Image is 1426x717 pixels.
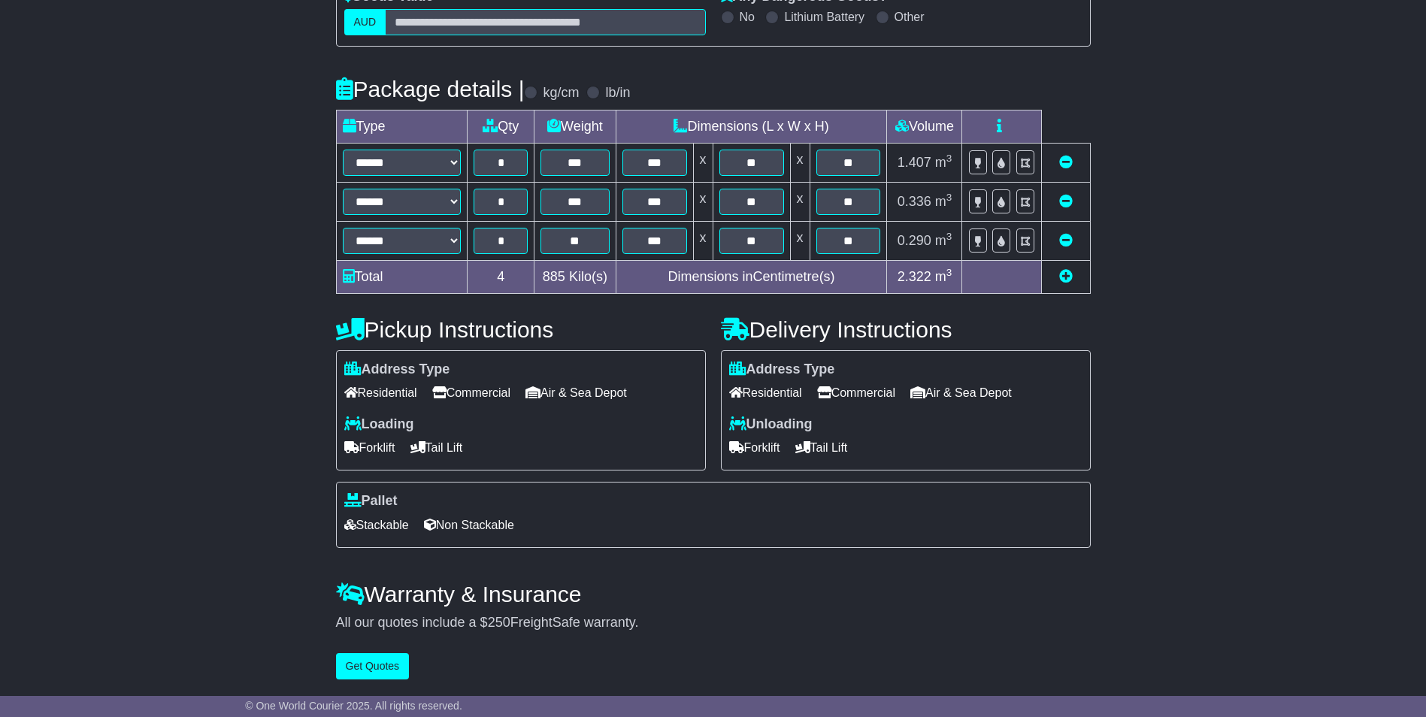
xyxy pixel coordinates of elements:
[468,110,534,143] td: Qty
[898,269,931,284] span: 2.322
[616,110,887,143] td: Dimensions (L x W x H)
[1059,194,1073,209] a: Remove this item
[336,317,706,342] h4: Pickup Instructions
[895,10,925,24] label: Other
[935,269,952,284] span: m
[336,615,1091,631] div: All our quotes include a $ FreightSafe warranty.
[946,231,952,242] sup: 3
[410,436,463,459] span: Tail Lift
[245,700,462,712] span: © One World Courier 2025. All rights reserved.
[468,260,534,293] td: 4
[525,381,627,404] span: Air & Sea Depot
[616,260,887,293] td: Dimensions in Centimetre(s)
[336,260,468,293] td: Total
[605,85,630,101] label: lb/in
[424,513,514,537] span: Non Stackable
[729,381,802,404] span: Residential
[344,362,450,378] label: Address Type
[946,153,952,164] sup: 3
[721,317,1091,342] h4: Delivery Instructions
[790,182,810,221] td: x
[693,221,713,260] td: x
[336,77,525,101] h4: Package details |
[946,267,952,278] sup: 3
[935,233,952,248] span: m
[336,582,1091,607] h4: Warranty & Insurance
[790,221,810,260] td: x
[344,381,417,404] span: Residential
[898,194,931,209] span: 0.336
[543,85,579,101] label: kg/cm
[344,513,409,537] span: Stackable
[1059,233,1073,248] a: Remove this item
[1059,155,1073,170] a: Remove this item
[935,155,952,170] span: m
[344,9,386,35] label: AUD
[887,110,962,143] td: Volume
[543,269,565,284] span: 885
[344,416,414,433] label: Loading
[795,436,848,459] span: Tail Lift
[740,10,755,24] label: No
[946,192,952,203] sup: 3
[534,260,616,293] td: Kilo(s)
[729,416,813,433] label: Unloading
[488,615,510,630] span: 250
[693,182,713,221] td: x
[432,381,510,404] span: Commercial
[336,110,468,143] td: Type
[898,155,931,170] span: 1.407
[534,110,616,143] td: Weight
[1059,269,1073,284] a: Add new item
[344,436,395,459] span: Forklift
[693,143,713,182] td: x
[790,143,810,182] td: x
[784,10,864,24] label: Lithium Battery
[336,653,410,679] button: Get Quotes
[729,362,835,378] label: Address Type
[817,381,895,404] span: Commercial
[898,233,931,248] span: 0.290
[910,381,1012,404] span: Air & Sea Depot
[729,436,780,459] span: Forklift
[935,194,952,209] span: m
[344,493,398,510] label: Pallet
